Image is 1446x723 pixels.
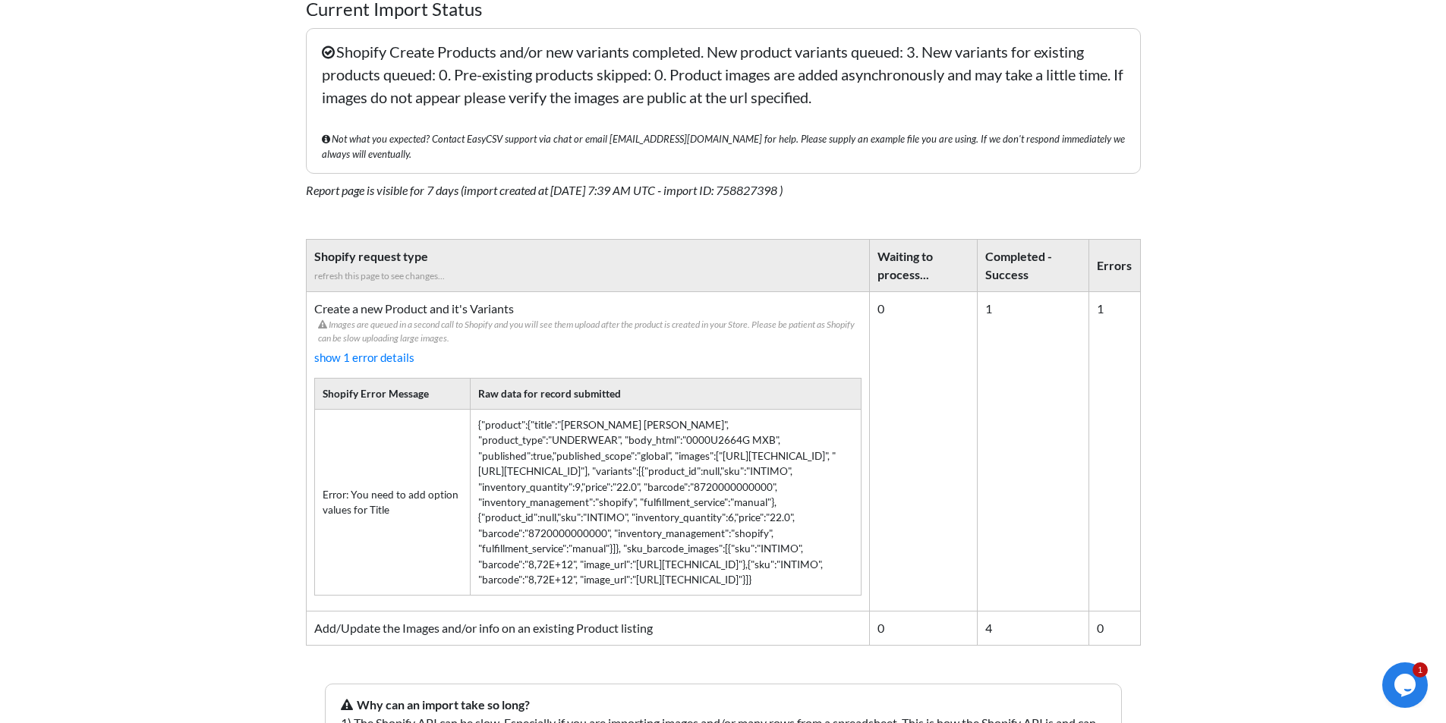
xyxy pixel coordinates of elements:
[1382,662,1431,708] iframe: chat widget
[306,291,870,611] td: Create a new Product and it's Variants
[471,378,862,409] th: Raw data for record submitted
[318,318,862,345] span: Images are queued in a second call to Shopify and you will see them upload after the product is c...
[977,239,1089,291] th: Completed - Success
[314,409,471,595] td: Error: You need to add option values for Title
[314,378,471,409] th: Shopify Error Message
[870,239,978,291] th: Waiting to process...
[977,291,1089,611] td: 1
[1089,239,1140,291] th: Errors
[870,611,978,646] td: 0
[314,345,862,370] a: show 1 error details
[1089,291,1140,611] td: 1
[306,181,1141,200] p: Report page is visible for 7 days (import created at [DATE] 7:39 AM UTC - import ID: 758827398 )
[314,270,445,281] span: refresh this page to see changes...
[977,611,1089,646] td: 4
[306,239,870,291] th: Shopify request type
[1089,611,1140,646] td: 0
[306,28,1141,174] p: Shopify Create Products and/or new variants completed. New product variants queued: 3. New varian...
[357,697,530,712] strong: Why can an import take so long?
[870,291,978,611] td: 0
[471,409,862,595] td: {"product":{"title":"[PERSON_NAME] [PERSON_NAME]", "product_type":"UNDERWEAR", "body_html":"0000U...
[306,611,870,646] td: Add/Update the Images and/or info on an existing Product listing
[322,131,1125,162] span: Not what you expected? Contact EasyCSV support via chat or email [EMAIL_ADDRESS][DOMAIN_NAME] for...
